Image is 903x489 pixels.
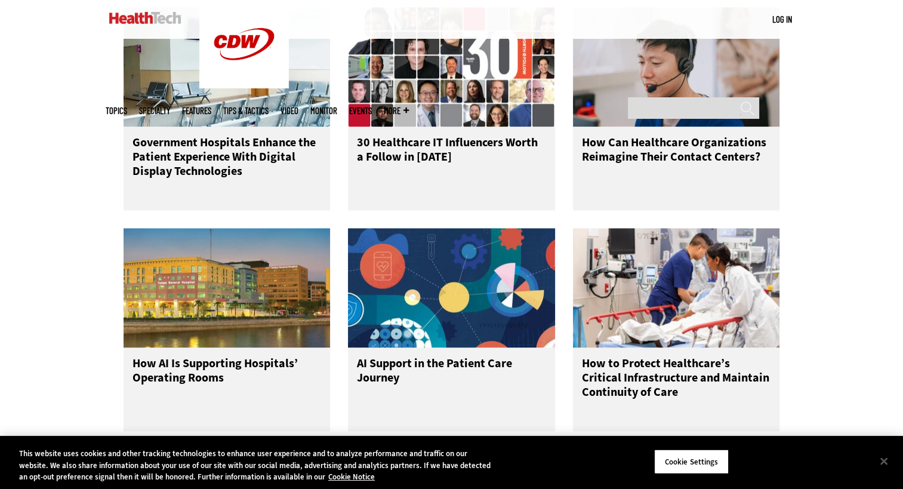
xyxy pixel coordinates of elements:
[357,136,546,183] h3: 30 Healthcare IT Influencers Worth a Follow in [DATE]
[871,448,897,474] button: Close
[654,449,729,474] button: Cookie Settings
[582,136,771,183] h3: How Can Healthcare Organizations Reimagine Their Contact Centers?
[281,106,298,115] a: Video
[573,228,780,431] a: doctors take care of patient in the ER How to Protect Healthcare’s Critical Infrastructure and Ma...
[348,228,555,347] img: illustration of colorful pathways intersecting
[106,106,127,115] span: Topics
[109,12,181,24] img: Home
[199,79,289,91] a: CDW
[124,228,331,347] img: Tampa General Hospital
[573,228,780,347] img: doctors take care of patient in the ER
[348,228,555,431] a: illustration of colorful pathways intersecting AI Support in the Patient Care Journey
[19,448,497,483] div: This website uses cookies and other tracking technologies to enhance user experience and to analy...
[132,136,322,183] h3: Government Hospitals Enhance the Patient Experience With Digital Display Technologies
[328,472,375,482] a: More information about your privacy
[384,106,409,115] span: More
[582,356,771,404] h3: How to Protect Healthcare’s Critical Infrastructure and Maintain Continuity of Care
[357,356,546,404] h3: AI Support in the Patient Care Journey
[772,14,792,24] a: Log in
[348,7,555,210] a: collage of influencers 30 Healthcare IT Influencers Worth a Follow in [DATE]
[573,7,780,210] a: Healthcare contact center How Can Healthcare Organizations Reimagine Their Contact Centers?
[139,106,170,115] span: Specialty
[772,13,792,26] div: User menu
[132,356,322,404] h3: How AI Is Supporting Hospitals’ Operating Rooms
[182,106,211,115] a: Features
[124,228,331,431] a: Tampa General Hospital How AI Is Supporting Hospitals’ Operating Rooms
[223,106,269,115] a: Tips & Tactics
[349,106,372,115] a: Events
[310,106,337,115] a: MonITor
